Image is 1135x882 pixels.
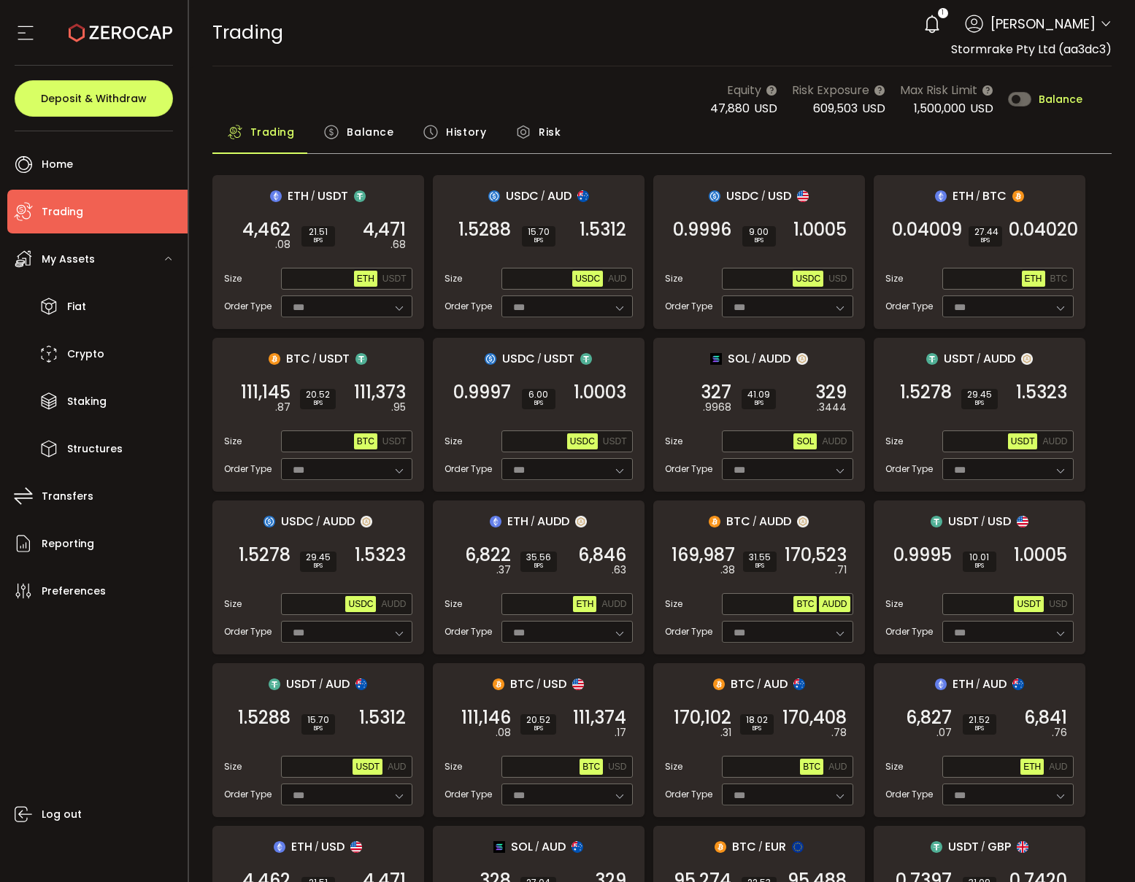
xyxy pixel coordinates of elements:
[42,249,95,270] span: My Assets
[746,724,768,733] i: BPS
[715,841,726,853] img: btc_portfolio.svg
[269,353,280,365] img: btc_portfolio.svg
[526,724,550,733] i: BPS
[976,190,980,203] em: /
[353,759,382,775] button: USDT
[318,187,348,205] span: USDT
[713,678,725,690] img: btc_portfolio.svg
[381,599,406,609] span: AUDD
[761,190,766,203] em: /
[391,400,406,415] em: .95
[600,433,630,449] button: USDT
[42,201,83,223] span: Trading
[15,80,173,117] button: Deposit & Withdraw
[458,223,511,237] span: 1.5288
[757,678,761,691] em: /
[510,675,534,693] span: BTC
[224,463,272,476] span: Order Type
[826,759,850,775] button: AUD
[582,762,600,772] span: BTC
[951,41,1112,58] span: Stormrake Pty Ltd (aa3dc3)
[983,349,1015,368] span: AUDD
[511,837,533,856] span: SOL
[970,100,993,117] span: USD
[1008,433,1038,449] button: USDT
[953,187,974,205] span: ETH
[537,512,569,530] span: AUDD
[599,596,629,612] button: AUDD
[1014,596,1044,612] button: USDT
[348,599,373,609] span: USDC
[665,788,712,801] span: Order Type
[307,716,329,724] span: 15.70
[793,433,817,449] button: SOL
[570,436,595,446] span: USDC
[286,675,317,693] span: USDT
[535,840,539,854] em: /
[1011,436,1035,446] span: USDT
[224,625,272,638] span: Order Type
[709,516,720,527] img: btc_portfolio.svg
[1050,274,1068,284] span: BTC
[862,100,885,117] span: USD
[382,436,407,446] span: USDT
[885,788,933,801] span: Order Type
[953,675,974,693] span: ETH
[445,435,462,448] span: Size
[270,190,282,202] img: eth_portfolio.svg
[445,597,462,611] span: Size
[269,678,280,690] img: usdt_portfolio.svg
[885,435,903,448] span: Size
[224,788,272,801] span: Order Type
[445,300,492,313] span: Order Type
[526,562,551,570] i: BPS
[355,678,367,690] img: aud_portfolio.svg
[885,597,903,611] span: Size
[275,400,291,415] em: .87
[461,711,511,725] span: 111,146
[573,711,626,725] span: 111,374
[347,117,393,147] span: Balance
[672,548,735,562] span: 169,987
[541,190,545,203] em: /
[749,562,771,570] i: BPS
[355,762,380,772] span: USDT
[977,352,981,365] em: /
[537,352,542,365] em: /
[813,100,858,117] span: 609,503
[307,724,329,733] i: BPS
[496,725,511,740] em: .08
[544,349,574,368] span: USDT
[445,272,462,285] span: Size
[990,14,1096,34] span: [PERSON_NAME]
[288,187,309,205] span: ETH
[727,81,761,99] span: Equity
[720,562,735,578] em: .38
[961,724,1135,882] iframe: Chat Widget
[281,512,314,530] span: USDC
[969,716,990,724] span: 21.52
[822,599,847,609] span: AUDD
[315,840,319,854] em: /
[935,678,947,690] img: eth_portfolio.svg
[728,349,750,368] span: SOL
[306,390,330,399] span: 20.52
[822,436,847,446] span: AUDD
[241,385,291,400] span: 111,145
[608,274,626,284] span: AUD
[1046,596,1070,612] button: USD
[224,300,272,313] span: Order Type
[311,190,315,203] em: /
[900,385,952,400] span: 1.5278
[321,837,345,856] span: USD
[665,760,682,773] span: Size
[893,548,952,562] span: 0.9995
[380,271,409,287] button: USDT
[792,81,869,99] span: Risk Exposure
[528,390,550,399] span: 6.00
[665,597,682,611] span: Size
[357,436,374,446] span: BTC
[831,725,847,740] em: .78
[793,596,817,612] button: BTC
